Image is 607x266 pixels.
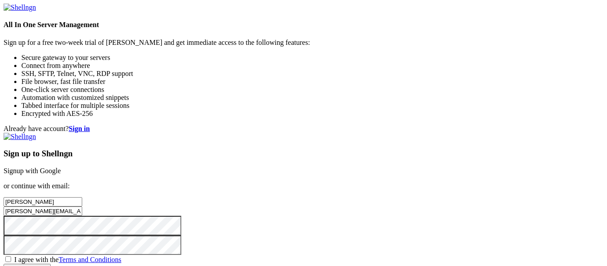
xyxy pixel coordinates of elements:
li: SSH, SFTP, Telnet, VNC, RDP support [21,70,603,78]
li: Tabbed interface for multiple sessions [21,102,603,110]
li: Connect from anywhere [21,62,603,70]
img: Shellngn [4,4,36,12]
span: I agree with the [14,256,121,263]
input: I agree with theTerms and Conditions [5,256,11,262]
div: Already have account? [4,125,603,133]
li: Automation with customized snippets [21,94,603,102]
li: Encrypted with AES-256 [21,110,603,118]
a: Signup with Google [4,167,61,175]
li: Secure gateway to your servers [21,54,603,62]
h3: Sign up to Shellngn [4,149,603,159]
p: or continue with email: [4,182,603,190]
img: Shellngn [4,133,36,141]
a: Sign in [69,125,90,132]
h4: All In One Server Management [4,21,603,29]
li: File browser, fast file transfer [21,78,603,86]
a: Terms and Conditions [59,256,121,263]
p: Sign up for a free two-week trial of [PERSON_NAME] and get immediate access to the following feat... [4,39,603,47]
input: Full name [4,197,82,206]
input: Email address [4,206,82,216]
li: One-click server connections [21,86,603,94]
